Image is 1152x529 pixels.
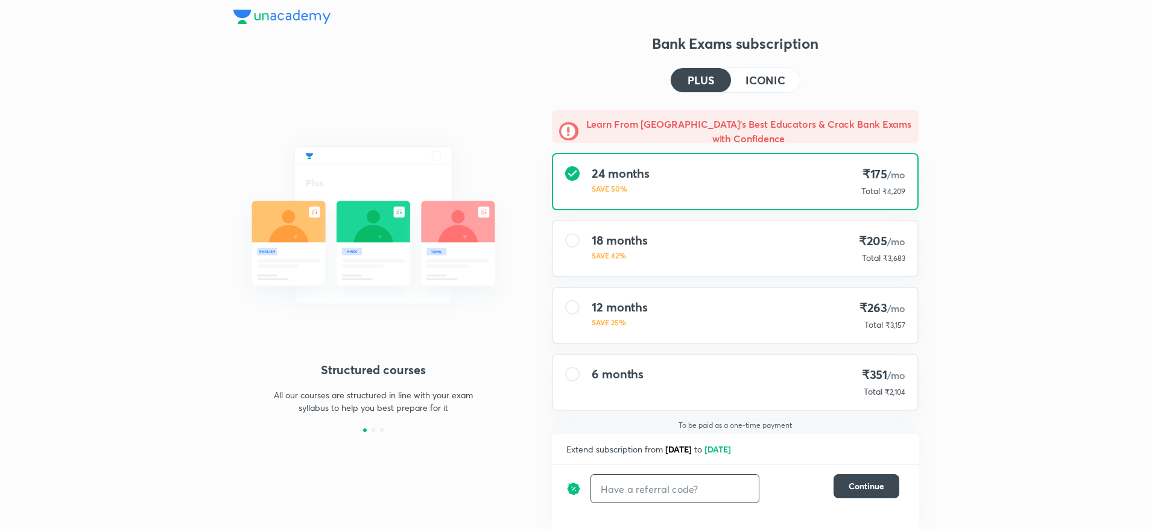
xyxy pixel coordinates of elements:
span: [DATE] [704,443,731,455]
span: Continue [849,480,884,492]
p: To be paid as a one-time payment [542,421,928,430]
h4: ₹175 [856,166,905,183]
h4: 18 months [592,233,648,248]
h4: ICONIC [745,75,785,86]
span: [DATE] [665,443,692,455]
button: PLUS [671,68,731,92]
span: Extend subscription from to [566,443,733,455]
img: discount [566,474,581,503]
p: Total [864,386,882,398]
span: /mo [887,369,905,381]
p: Total [862,252,881,264]
h5: Learn From [GEOGRAPHIC_DATA]'s Best Educators & Crack Bank Exams with Confidence [586,117,911,146]
span: ₹3,683 [883,254,905,263]
p: SAVE 42% [592,250,648,261]
h4: 24 months [592,166,650,181]
h4: ₹205 [857,233,905,249]
span: ₹3,157 [885,321,905,330]
p: SAVE 25% [592,317,648,328]
h4: ₹351 [859,367,905,383]
img: Company Logo [233,10,331,24]
button: Continue [834,474,899,498]
h4: Structured courses [233,361,513,379]
h4: PLUS [688,75,714,86]
span: /mo [887,302,905,315]
p: SAVE 50% [592,183,650,194]
p: All our courses are structured in line with your exam syllabus to help you best prepare for it [268,389,478,414]
span: ₹4,209 [882,187,905,196]
h4: 12 months [592,300,648,315]
h4: 6 months [592,367,644,381]
span: ₹2,104 [885,387,905,396]
p: Total [864,319,883,331]
input: Have a referral code? [591,475,759,503]
img: daily_live_classes_be8fa5af21.svg [233,121,513,330]
button: ICONIC [731,68,800,92]
h3: Bank Exams subscription [552,34,919,53]
span: /mo [887,235,905,248]
img: - [559,122,578,141]
p: Total [861,185,880,197]
h4: ₹263 [859,300,905,316]
span: /mo [887,168,905,181]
